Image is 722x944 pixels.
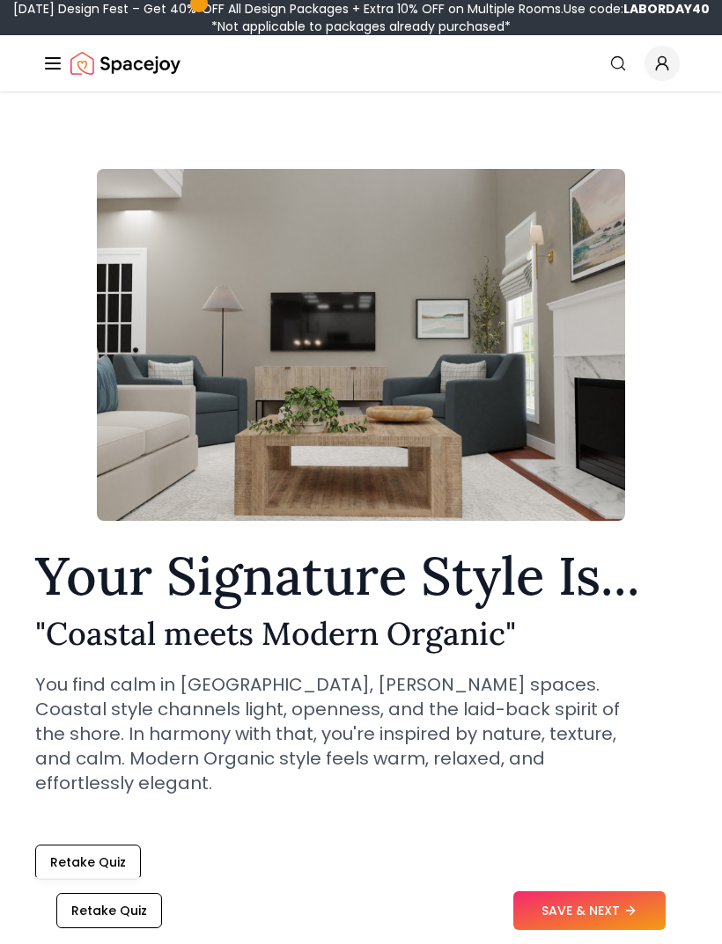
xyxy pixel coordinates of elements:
[56,893,162,928] button: Retake Quiz
[42,35,680,91] nav: Global
[211,18,511,35] span: *Not applicable to packages already purchased*
[35,845,141,880] button: Retake Quiz
[35,616,687,651] h2: " Coastal meets Modern Organic "
[70,46,180,81] a: Spacejoy
[35,672,627,795] p: You find calm in [GEOGRAPHIC_DATA], [PERSON_NAME] spaces. Coastal style channels light, openness,...
[513,891,666,930] button: SAVE & NEXT
[97,169,625,521] img: Coastal meets Modern Organic Style Example
[70,46,180,81] img: Spacejoy Logo
[35,549,687,602] h1: Your Signature Style Is...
